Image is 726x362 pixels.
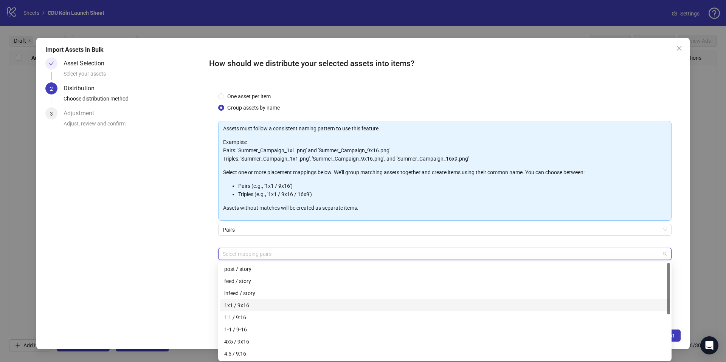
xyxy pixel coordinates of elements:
span: 3 [50,111,53,117]
div: 4x5 / 9x16 [220,336,670,348]
button: Close [673,42,685,54]
div: 1-1 / 9-16 [220,323,670,336]
div: post / story [220,263,670,275]
span: close [676,45,682,51]
span: check [49,61,54,66]
li: Triples (e.g., '1x1 / 9x16 / 16x9') [238,190,667,198]
p: Select one or more placement mappings below. We'll group matching assets together and create item... [223,168,667,176]
span: Pairs [223,224,667,235]
div: 4:5 / 9:16 [220,348,670,360]
span: Group assets by name [224,104,283,112]
span: One asset per item [224,92,274,101]
p: Assets must follow a consistent naming pattern to use this feature. [223,124,667,133]
div: 1:1 / 9:16 [220,311,670,323]
div: Choose distribution method [64,94,203,107]
div: infeed / story [220,287,670,299]
div: post / story [224,265,665,273]
div: Select your assets [64,70,203,82]
div: feed / story [224,277,665,285]
div: Import Assets in Bulk [45,45,681,54]
p: Assets without matches will be created as separate items. [223,204,667,212]
h2: How should we distribute your selected assets into items? [209,57,681,70]
div: 1x1 / 9x16 [224,301,665,309]
div: 1:1 / 9:16 [224,313,665,322]
div: infeed / story [224,289,665,297]
div: 1-1 / 9-16 [224,325,665,334]
div: 4x5 / 9x16 [224,337,665,346]
div: Adjustment [64,107,100,119]
li: Pairs (e.g., '1x1 / 9x16') [238,182,667,190]
p: Examples: Pairs: 'Summer_Campaign_1x1.png' and 'Summer_Campaign_9x16.png' Triples: 'Summer_Campai... [223,138,667,163]
div: 1x1 / 9x16 [220,299,670,311]
div: feed / story [220,275,670,287]
div: Open Intercom Messenger [700,336,718,354]
div: Adjust, review and confirm [64,119,203,132]
span: 2 [50,86,53,92]
div: Asset Selection [64,57,110,70]
div: 4:5 / 9:16 [224,350,665,358]
div: Distribution [64,82,101,94]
